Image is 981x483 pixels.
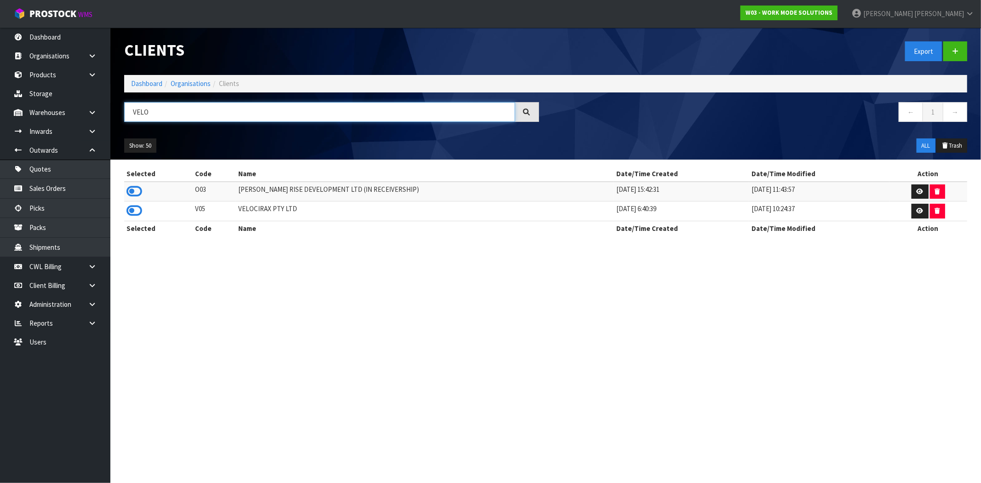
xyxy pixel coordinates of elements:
th: Date/Time Created [614,221,749,236]
th: Date/Time Modified [749,221,889,236]
th: Action [889,167,967,181]
button: Export [905,41,942,61]
button: ALL [917,138,935,153]
span: [PERSON_NAME] [863,9,913,18]
button: Show: 50 [124,138,156,153]
th: Selected [124,221,193,236]
td: [DATE] 10:24:37 [749,201,889,221]
a: → [943,102,967,122]
small: WMS [78,10,92,19]
span: ProStock [29,8,76,20]
a: 1 [923,102,943,122]
td: O03 [193,182,236,201]
nav: Page navigation [553,102,968,125]
th: Action [889,221,967,236]
td: VELOCIRAX PTY LTD [236,201,614,221]
td: [DATE] 11:43:57 [749,182,889,201]
a: ← [899,102,923,122]
h1: Clients [124,41,539,59]
span: Clients [219,79,239,88]
td: V05 [193,201,236,221]
th: Date/Time Modified [749,167,889,181]
td: [PERSON_NAME] RISE DEVELOPMENT LTD (IN RECEIVERSHIP) [236,182,614,201]
img: cube-alt.png [14,8,25,19]
th: Code [193,221,236,236]
th: Name [236,167,614,181]
a: W03 - WORK MODE SOLUTIONS [740,6,838,20]
th: Name [236,221,614,236]
th: Date/Time Created [614,167,749,181]
input: Search organisations [124,102,515,122]
span: [PERSON_NAME] [914,9,964,18]
td: [DATE] 6:40:39 [614,201,749,221]
td: [DATE] 15:42:31 [614,182,749,201]
a: Dashboard [131,79,162,88]
th: Code [193,167,236,181]
a: Organisations [171,79,211,88]
strong: W03 - WORK MODE SOLUTIONS [746,9,832,17]
th: Selected [124,167,193,181]
button: Trash [936,138,967,153]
